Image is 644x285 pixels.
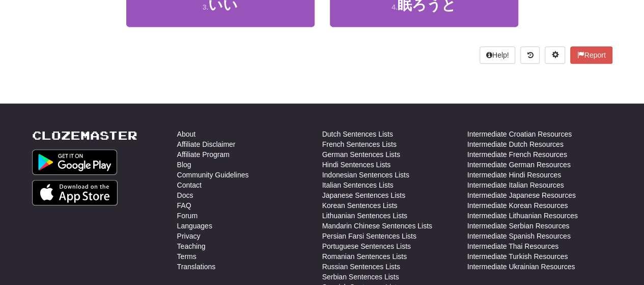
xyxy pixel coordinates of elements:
[467,221,570,231] a: Intermediate Serbian Resources
[322,272,399,282] a: Serbian Sentences Lists
[467,170,561,180] a: Intermediate Hindi Resources
[177,149,230,160] a: Affiliate Program
[467,251,568,262] a: Intermediate Turkish Resources
[32,129,137,142] a: Clozemaster
[391,3,398,11] small: 4 .
[570,46,612,64] button: Report
[467,200,568,211] a: Intermediate Korean Resources
[322,211,407,221] a: Lithuanian Sentences Lists
[467,139,564,149] a: Intermediate Dutch Resources
[467,149,567,160] a: Intermediate French Resources
[322,190,405,200] a: Japanese Sentences Lists
[322,160,391,170] a: Hindi Sentences Lists
[177,231,201,241] a: Privacy
[32,149,118,175] img: Get it on Google Play
[177,200,191,211] a: FAQ
[177,211,198,221] a: Forum
[322,251,407,262] a: Romanian Sentences Lists
[322,170,409,180] a: Indonesian Sentences Lists
[177,262,216,272] a: Translations
[177,170,249,180] a: Community Guidelines
[467,231,571,241] a: Intermediate Spanish Resources
[467,262,575,272] a: Intermediate Ukrainian Resources
[322,262,400,272] a: Russian Sentences Lists
[520,46,540,64] button: Round history (alt+y)
[467,241,559,251] a: Intermediate Thai Resources
[177,221,212,231] a: Languages
[177,139,236,149] a: Affiliate Disclaimer
[467,190,576,200] a: Intermediate Japanese Resources
[322,231,416,241] a: Persian Farsi Sentences Lists
[480,46,516,64] button: Help!
[177,190,193,200] a: Docs
[467,129,572,139] a: Intermediate Croatian Resources
[177,251,197,262] a: Terms
[322,149,400,160] a: German Sentences Lists
[322,180,394,190] a: Italian Sentences Lists
[177,160,191,170] a: Blog
[322,241,411,251] a: Portuguese Sentences Lists
[32,180,118,205] img: Get it on App Store
[467,160,571,170] a: Intermediate German Resources
[177,241,206,251] a: Teaching
[322,200,398,211] a: Korean Sentences Lists
[322,139,397,149] a: French Sentences Lists
[322,129,393,139] a: Dutch Sentences Lists
[203,3,209,11] small: 3 .
[467,180,564,190] a: Intermediate Italian Resources
[322,221,432,231] a: Mandarin Chinese Sentences Lists
[177,129,196,139] a: About
[177,180,202,190] a: Contact
[467,211,578,221] a: Intermediate Lithuanian Resources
